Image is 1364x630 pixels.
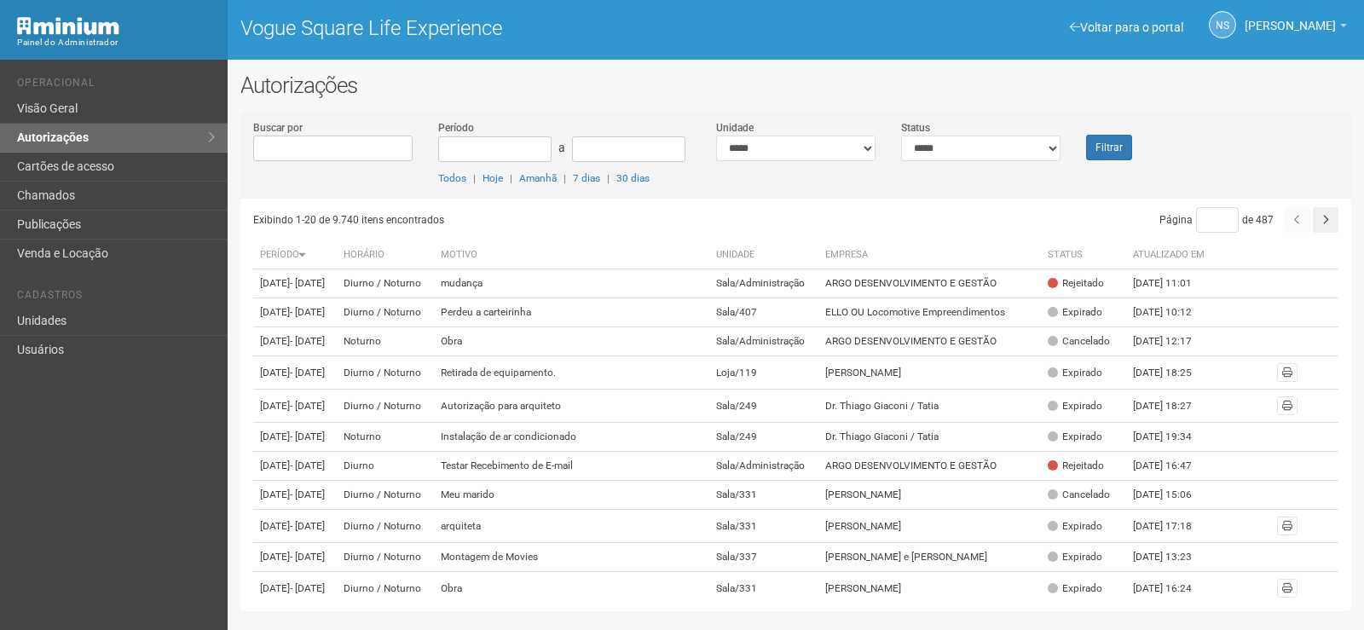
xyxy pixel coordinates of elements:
[1126,356,1220,390] td: [DATE] 18:25
[709,298,818,327] td: Sala/407
[901,120,930,136] label: Status
[337,510,434,543] td: Diurno / Noturno
[240,17,783,39] h1: Vogue Square Life Experience
[434,298,708,327] td: Perdeu a carteirinha
[434,481,708,510] td: Meu marido
[337,572,434,605] td: Diurno / Noturno
[337,241,434,269] th: Horário
[290,520,325,532] span: - [DATE]
[607,172,610,184] span: |
[1126,543,1220,572] td: [DATE] 13:23
[818,543,1042,572] td: [PERSON_NAME] e [PERSON_NAME]
[818,481,1042,510] td: [PERSON_NAME]
[1126,269,1220,298] td: [DATE] 11:01
[1126,298,1220,327] td: [DATE] 10:12
[253,452,337,481] td: [DATE]
[1048,276,1104,291] div: Rejeitado
[818,452,1042,481] td: ARGO DESENVOLVIMENTO E GESTÃO
[1126,241,1220,269] th: Atualizado em
[1126,510,1220,543] td: [DATE] 17:18
[709,543,818,572] td: Sala/337
[290,306,325,318] span: - [DATE]
[709,356,818,390] td: Loja/119
[434,510,708,543] td: arquiteta
[438,172,466,184] a: Todos
[1048,488,1110,502] div: Cancelado
[1209,11,1236,38] a: NS
[1041,241,1126,269] th: Status
[337,452,434,481] td: Diurno
[337,356,434,390] td: Diurno / Noturno
[1048,519,1102,534] div: Expirado
[290,431,325,442] span: - [DATE]
[709,327,818,356] td: Sala/Administração
[1245,3,1336,32] span: Nicolle Silva
[337,298,434,327] td: Diurno / Noturno
[17,77,215,95] li: Operacional
[558,141,565,154] span: a
[818,572,1042,605] td: [PERSON_NAME]
[1126,572,1220,605] td: [DATE] 16:24
[1048,334,1110,349] div: Cancelado
[253,390,337,423] td: [DATE]
[616,172,650,184] a: 30 dias
[519,172,557,184] a: Amanhã
[1048,581,1102,596] div: Expirado
[818,356,1042,390] td: [PERSON_NAME]
[1048,430,1102,444] div: Expirado
[290,582,325,594] span: - [DATE]
[1126,327,1220,356] td: [DATE] 12:17
[337,269,434,298] td: Diurno / Noturno
[253,356,337,390] td: [DATE]
[1048,550,1102,564] div: Expirado
[337,390,434,423] td: Diurno / Noturno
[434,327,708,356] td: Obra
[17,289,215,307] li: Cadastros
[434,356,708,390] td: Retirada de equipamento.
[818,510,1042,543] td: [PERSON_NAME]
[564,172,566,184] span: |
[818,327,1042,356] td: ARGO DESENVOLVIMENTO E GESTÃO
[709,269,818,298] td: Sala/Administração
[434,543,708,572] td: Montagem de Movies
[337,481,434,510] td: Diurno / Noturno
[1048,459,1104,473] div: Rejeitado
[573,172,600,184] a: 7 dias
[290,551,325,563] span: - [DATE]
[253,298,337,327] td: [DATE]
[1126,452,1220,481] td: [DATE] 16:47
[290,277,325,289] span: - [DATE]
[510,172,512,184] span: |
[253,327,337,356] td: [DATE]
[290,488,325,500] span: - [DATE]
[290,459,325,471] span: - [DATE]
[240,72,1351,98] h2: Autorizações
[818,269,1042,298] td: ARGO DESENVOLVIMENTO E GESTÃO
[438,120,474,136] label: Período
[290,367,325,379] span: - [DATE]
[709,390,818,423] td: Sala/249
[818,298,1042,327] td: ELLO OU Locomotive Empreendimentos
[253,572,337,605] td: [DATE]
[1159,214,1274,226] span: Página de 487
[1126,481,1220,510] td: [DATE] 15:06
[434,572,708,605] td: Obra
[434,241,708,269] th: Motivo
[434,269,708,298] td: mudança
[253,543,337,572] td: [DATE]
[709,481,818,510] td: Sala/331
[709,423,818,452] td: Sala/249
[709,452,818,481] td: Sala/Administração
[253,423,337,452] td: [DATE]
[434,423,708,452] td: Instalação de ar condicionado
[17,35,215,50] div: Painel do Administrador
[709,572,818,605] td: Sala/331
[290,400,325,412] span: - [DATE]
[1070,20,1183,34] a: Voltar para o portal
[473,172,476,184] span: |
[1048,399,1102,413] div: Expirado
[818,241,1042,269] th: Empresa
[17,17,119,35] img: Minium
[716,120,754,136] label: Unidade
[1126,390,1220,423] td: [DATE] 18:27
